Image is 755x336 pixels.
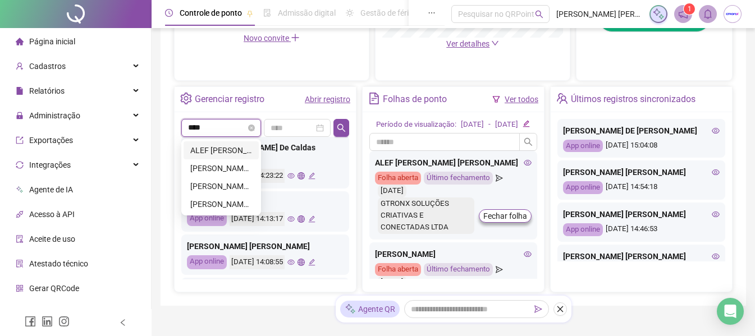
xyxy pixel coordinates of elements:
div: [DATE] [461,119,484,131]
div: App online [187,255,227,269]
span: Ver detalhes [446,39,489,48]
div: Últimos registros sincronizados [571,90,695,109]
a: Abrir registro [305,95,350,104]
div: MARCOS ALEXANDRE DIAS [184,159,259,177]
span: notification [678,9,688,19]
div: [PERSON_NAME] [PERSON_NAME] [563,208,720,220]
button: Fechar folha [479,209,532,223]
span: filter [492,95,500,103]
span: down [491,39,499,47]
div: ALEF RAFAEL BARBOSA MARQUES [184,141,259,159]
div: Valeska [PERSON_NAME] De Caldas [PERSON_NAME] [187,141,344,166]
div: MARIA LUIZA DE CARVALHO SILVA [184,177,259,195]
div: [DATE] 14:46:53 [563,223,720,236]
div: [PERSON_NAME] DE [PERSON_NAME] [563,125,720,137]
div: [PERSON_NAME] [187,197,344,209]
span: 1 [688,5,692,13]
span: pushpin [246,10,253,17]
div: - [488,119,491,131]
span: Administração [29,111,80,120]
span: search [337,123,346,132]
span: Financeiro [29,309,66,317]
span: eye [287,259,295,266]
div: [DATE] 14:08:55 [230,255,285,269]
div: [PERSON_NAME] [375,248,532,260]
img: sparkle-icon.fc2bf0ac1784a2077858766a79e2daf3.svg [652,8,665,20]
span: Fechar folha [483,210,527,222]
span: file [16,87,24,95]
span: file-text [368,93,380,104]
div: [PERSON_NAME] [PERSON_NAME] [563,250,720,263]
a: Ver todos [505,95,538,104]
div: GTRONX SOLUÇÕES CRIATIVAS E CONECTADAS LTDA [378,197,474,234]
span: Relatórios [29,86,65,95]
div: [DATE] 14:54:18 [563,181,720,194]
span: Gestão de férias [360,8,417,17]
sup: 1 [684,3,695,15]
span: lock [16,112,24,119]
span: global [298,259,305,266]
span: send [496,172,503,185]
div: [DATE] [495,119,518,131]
span: [PERSON_NAME] [PERSON_NAME] - Gtron Telecom [556,8,643,20]
div: [DATE] 14:13:17 [230,212,285,226]
img: 35197 [724,6,741,22]
span: eye [287,215,295,223]
span: eye [712,127,720,135]
span: sun [346,9,354,17]
div: Agente QR [340,301,400,317]
span: clock-circle [165,9,173,17]
div: Folha aberta [375,172,421,185]
div: [PERSON_NAME] [PERSON_NAME] [187,240,344,252]
span: close [556,305,564,313]
span: send [496,263,503,276]
div: App online [563,140,603,153]
span: Exportações [29,136,73,145]
span: bell [703,9,713,19]
span: Página inicial [29,37,75,46]
span: edit [308,259,315,266]
span: eye [712,210,720,218]
div: App online [563,181,603,194]
span: Admissão digital [278,8,336,17]
span: instagram [58,316,70,327]
span: linkedin [42,316,53,327]
span: eye [712,168,720,176]
span: team [556,93,568,104]
div: VILMAR DA SILVA CONCEICAO [184,195,259,213]
span: eye [524,159,532,167]
span: eye [524,250,532,258]
div: [PERSON_NAME] [PERSON_NAME] [190,198,252,210]
span: global [298,215,305,223]
span: Cadastros [29,62,66,71]
span: Aceite de uso [29,234,75,243]
a: Ver detalhes down [446,39,499,48]
span: export [16,136,24,144]
span: Controle de ponto [180,8,242,17]
span: edit [308,215,315,223]
span: user-add [16,62,24,70]
span: Novo convite [244,34,300,43]
span: Gerar QRCode [29,284,79,293]
span: send [534,305,542,313]
div: ALEF [PERSON_NAME] [PERSON_NAME] [375,157,532,169]
span: global [298,172,305,179]
span: left [119,319,127,326]
div: App online [187,212,227,226]
div: Folhas de ponto [383,90,447,109]
span: search [524,137,533,146]
span: edit [308,172,315,179]
span: qrcode [16,284,24,292]
div: [DATE] [378,185,406,197]
span: home [16,38,24,45]
span: Acesso à API [29,210,75,219]
span: facebook [25,316,36,327]
span: search [535,10,543,19]
span: Agente de IA [29,185,73,194]
div: ALEF [PERSON_NAME] [PERSON_NAME] [190,144,252,157]
span: plus [291,33,300,42]
div: App online [563,223,603,236]
span: sync [16,161,24,169]
span: solution [16,260,24,268]
div: [DATE] [378,276,406,289]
